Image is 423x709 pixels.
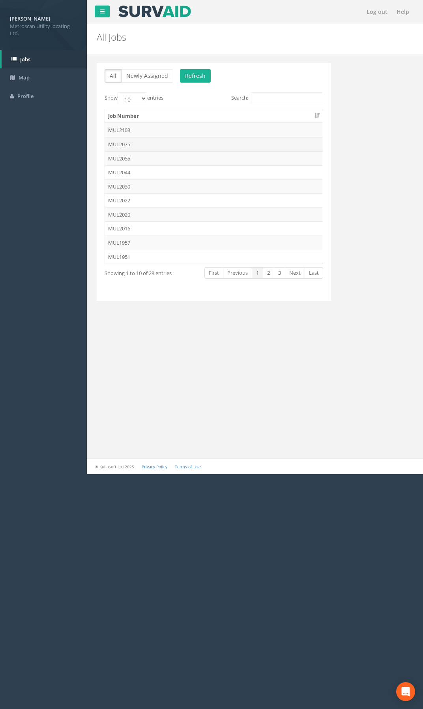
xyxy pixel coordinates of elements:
[105,92,163,104] label: Show entries
[274,267,285,279] a: 3
[10,15,50,22] strong: [PERSON_NAME]
[175,464,201,470] a: Terms of Use
[105,193,323,207] td: MUL2022
[251,92,323,104] input: Search:
[263,267,274,279] a: 2
[20,56,30,63] span: Jobs
[105,236,323,250] td: MUL1957
[97,32,413,42] h2: All Jobs
[105,69,122,83] button: All
[105,250,323,264] td: MUL1951
[95,464,134,470] small: © Kullasoft Ltd 2025
[19,74,30,81] span: Map
[105,123,323,137] td: MUL2103
[2,50,87,69] a: Jobs
[285,267,305,279] a: Next
[105,179,323,194] td: MUL2030
[396,682,415,701] div: Open Intercom Messenger
[252,267,263,279] a: 1
[223,267,252,279] a: Previous
[10,13,77,37] a: [PERSON_NAME] Metroscan Utility locating Ltd.
[121,69,173,83] button: Newly Assigned
[105,221,323,236] td: MUL2016
[105,137,323,151] td: MUL2075
[105,151,323,166] td: MUL2055
[10,23,77,37] span: Metroscan Utility locating Ltd.
[105,165,323,179] td: MUL2044
[105,266,189,277] div: Showing 1 to 10 of 28 entries
[105,109,323,123] th: Job Number: activate to sort column ascending
[17,92,34,100] span: Profile
[118,92,147,104] select: Showentries
[204,267,223,279] a: First
[105,207,323,222] td: MUL2020
[142,464,167,470] a: Privacy Policy
[180,69,211,83] button: Refresh
[305,267,323,279] a: Last
[231,92,323,104] label: Search:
